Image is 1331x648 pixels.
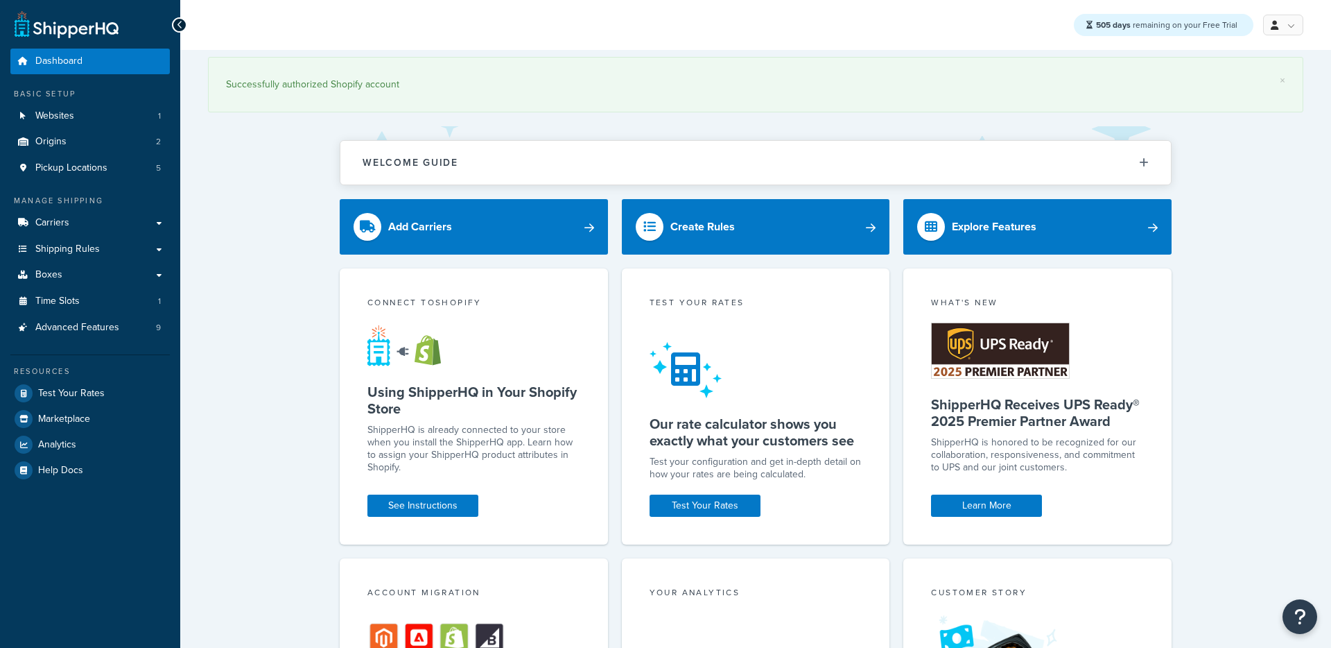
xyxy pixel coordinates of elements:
[931,436,1144,474] p: ShipperHQ is honored to be recognized for our collaboration, responsiveness, and commitment to UP...
[363,157,458,168] h2: Welcome Guide
[156,162,161,174] span: 5
[156,322,161,334] span: 9
[1280,75,1285,86] a: ×
[156,136,161,148] span: 2
[10,103,170,129] a: Websites1
[10,210,170,236] a: Carriers
[10,432,170,457] a: Analytics
[367,495,478,517] a: See Instructions
[38,413,90,425] span: Marketplace
[931,296,1144,312] div: What's New
[10,289,170,314] a: Time Slots1
[1096,19,1131,31] strong: 505 days
[367,424,580,474] p: ShipperHQ is already connected to your store when you install the ShipperHQ app. Learn how to ass...
[931,586,1144,602] div: Customer Story
[10,129,170,155] a: Origins2
[10,155,170,181] a: Pickup Locations5
[35,136,67,148] span: Origins
[35,244,100,255] span: Shipping Rules
[650,456,862,481] div: Test your configuration and get in-depth detail on how your rates are being calculated.
[10,195,170,207] div: Manage Shipping
[1282,599,1317,634] button: Open Resource Center
[952,217,1036,237] div: Explore Features
[670,217,735,237] div: Create Rules
[35,296,80,307] span: Time Slots
[10,88,170,100] div: Basic Setup
[931,396,1144,429] h5: ShipperHQ Receives UPS Ready® 2025 Premier Partner Award
[622,199,890,255] a: Create Rules
[35,110,74,122] span: Websites
[1096,19,1237,31] span: remaining on your Free Trial
[10,237,170,262] a: Shipping Rules
[10,129,170,155] li: Origins
[35,56,82,67] span: Dashboard
[367,296,580,312] div: Connect to Shopify
[38,439,76,451] span: Analytics
[38,465,83,477] span: Help Docs
[367,384,580,417] h5: Using ShipperHQ in Your Shopify Store
[650,586,862,602] div: Your Analytics
[903,199,1172,255] a: Explore Features
[35,322,119,334] span: Advanced Features
[10,315,170,341] a: Advanced Features9
[10,407,170,432] a: Marketplace
[650,416,862,449] h5: Our rate calculator shows you exactly what your customers see
[10,366,170,377] div: Resources
[10,458,170,483] a: Help Docs
[38,388,105,400] span: Test Your Rates
[650,495,760,517] a: Test Your Rates
[10,381,170,406] a: Test Your Rates
[35,269,62,281] span: Boxes
[158,110,161,122] span: 1
[10,289,170,314] li: Time Slots
[340,141,1171,185] button: Welcome Guide
[10,103,170,129] li: Websites
[35,217,69,229] span: Carriers
[931,495,1042,517] a: Learn More
[388,217,452,237] div: Add Carriers
[10,262,170,288] a: Boxes
[10,49,170,74] a: Dashboard
[650,296,862,312] div: Test your rates
[226,75,1285,94] div: Successfully authorized Shopify account
[10,315,170,341] li: Advanced Features
[35,162,107,174] span: Pickup Locations
[340,199,608,255] a: Add Carriers
[10,155,170,181] li: Pickup Locations
[158,296,161,307] span: 1
[367,586,580,602] div: Account Migration
[367,325,454,366] img: connect-shq-shopify-9b9a8c5a.svg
